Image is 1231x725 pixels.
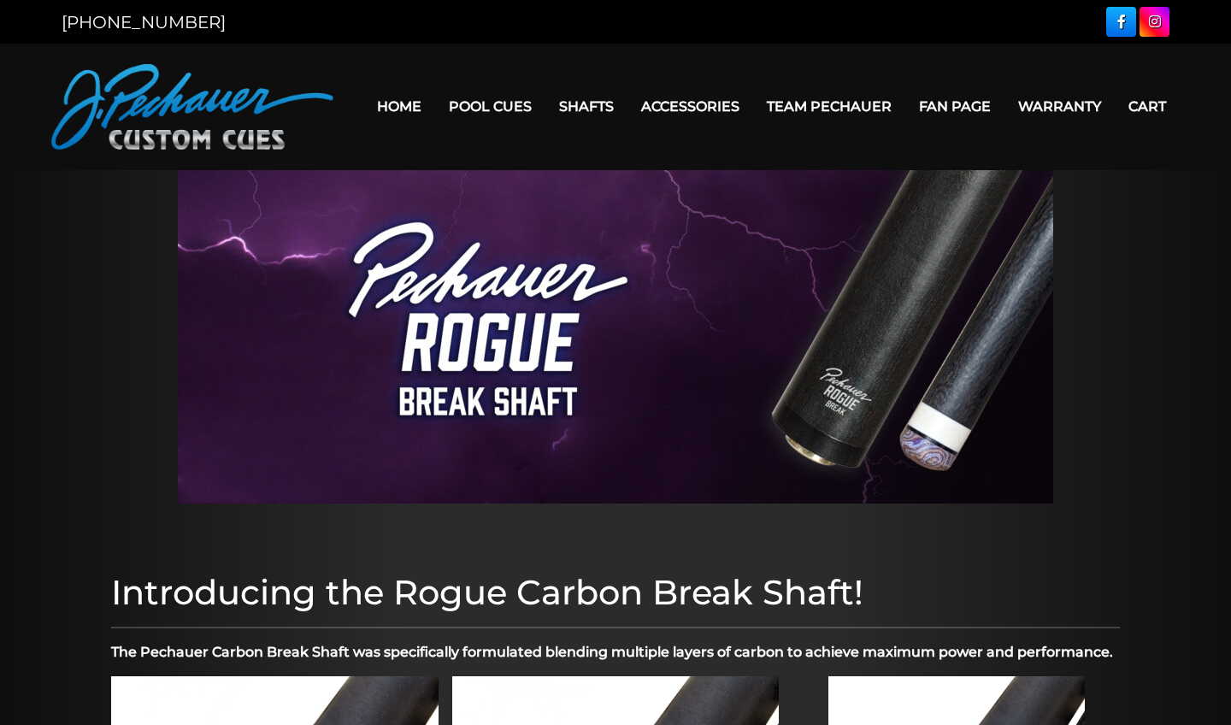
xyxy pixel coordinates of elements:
a: [PHONE_NUMBER] [62,12,226,32]
a: Warranty [1004,85,1115,128]
a: Team Pechauer [753,85,905,128]
strong: The Pechauer Carbon Break Shaft was specifically formulated blending multiple layers of carbon to... [111,644,1113,660]
a: Fan Page [905,85,1004,128]
img: Pechauer Custom Cues [51,64,333,150]
h1: Introducing the Rogue Carbon Break Shaft! [111,572,1120,613]
a: Accessories [627,85,753,128]
a: Pool Cues [435,85,545,128]
a: Home [363,85,435,128]
a: Shafts [545,85,627,128]
a: Cart [1115,85,1180,128]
